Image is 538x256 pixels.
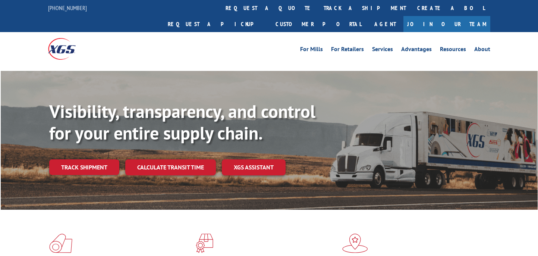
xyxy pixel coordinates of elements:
[49,234,72,253] img: xgs-icon-total-supply-chain-intelligence-red
[401,46,432,54] a: Advantages
[49,159,119,175] a: Track shipment
[196,234,213,253] img: xgs-icon-focused-on-flooring-red
[49,100,315,144] b: Visibility, transparency, and control for your entire supply chain.
[342,234,368,253] img: xgs-icon-flagship-distribution-model-red
[367,16,403,32] a: Agent
[440,46,466,54] a: Resources
[162,16,270,32] a: Request a pickup
[403,16,490,32] a: Join Our Team
[48,4,87,12] a: [PHONE_NUMBER]
[270,16,367,32] a: Customer Portal
[331,46,364,54] a: For Retailers
[222,159,286,175] a: XGS ASSISTANT
[125,159,216,175] a: Calculate transit time
[372,46,393,54] a: Services
[300,46,323,54] a: For Mills
[474,46,490,54] a: About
